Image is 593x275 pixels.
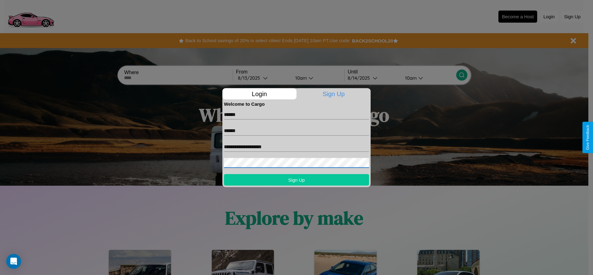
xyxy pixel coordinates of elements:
[224,101,369,106] h4: Welcome to Cargo
[297,88,371,99] p: Sign Up
[222,88,296,99] p: Login
[6,254,21,269] div: Open Intercom Messenger
[224,174,369,185] button: Sign Up
[586,125,590,150] div: Give Feedback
